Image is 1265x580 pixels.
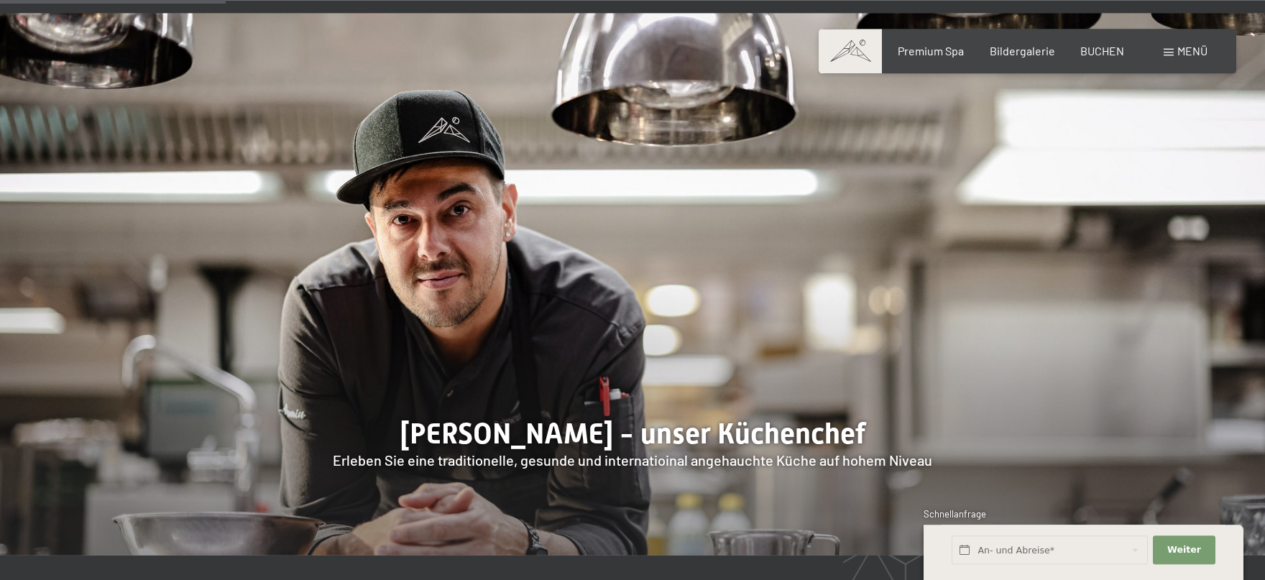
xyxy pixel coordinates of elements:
[990,44,1055,57] a: Bildergalerie
[1167,543,1201,556] span: Weiter
[1153,535,1215,565] button: Weiter
[898,44,964,57] a: Premium Spa
[924,508,986,520] span: Schnellanfrage
[1080,44,1124,57] a: BUCHEN
[1177,44,1207,57] span: Menü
